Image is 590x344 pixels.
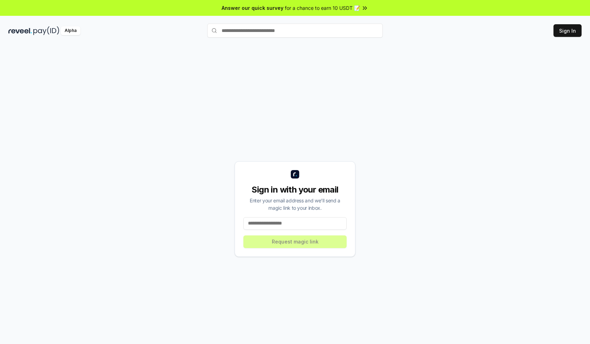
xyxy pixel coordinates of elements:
[33,26,59,35] img: pay_id
[243,184,347,195] div: Sign in with your email
[291,170,299,179] img: logo_small
[285,4,360,12] span: for a chance to earn 10 USDT 📝
[61,26,80,35] div: Alpha
[8,26,32,35] img: reveel_dark
[222,4,283,12] span: Answer our quick survey
[553,24,582,37] button: Sign In
[243,197,347,212] div: Enter your email address and we’ll send a magic link to your inbox.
